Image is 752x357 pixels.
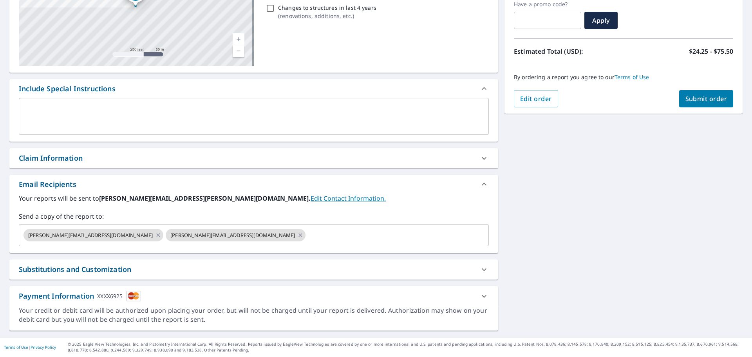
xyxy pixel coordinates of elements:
p: | [4,345,56,350]
img: cardImage [126,291,141,301]
label: Have a promo code? [514,1,581,8]
p: ( renovations, additions, etc. ) [278,12,376,20]
a: Current Level 17, Zoom Out [233,45,244,57]
div: Include Special Instructions [19,83,116,94]
span: [PERSON_NAME][EMAIL_ADDRESS][DOMAIN_NAME] [166,232,300,239]
p: Changes to structures in last 4 years [278,4,376,12]
b: [PERSON_NAME][EMAIL_ADDRESS][PERSON_NAME][DOMAIN_NAME]. [99,194,311,203]
p: $24.25 - $75.50 [689,47,733,56]
label: Your reports will be sent to [19,194,489,203]
div: Payment Information [19,291,141,301]
p: © 2025 Eagle View Technologies, Inc. and Pictometry International Corp. All Rights Reserved. Repo... [68,341,748,353]
p: Estimated Total (USD): [514,47,624,56]
p: By ordering a report you agree to our [514,74,733,81]
label: Send a copy of the report to: [19,212,489,221]
span: [PERSON_NAME][EMAIL_ADDRESS][DOMAIN_NAME] [23,232,157,239]
div: [PERSON_NAME][EMAIL_ADDRESS][DOMAIN_NAME] [23,229,163,241]
a: Terms of Use [615,73,649,81]
div: XXXX6925 [97,291,123,301]
div: Email Recipients [19,179,76,190]
div: Substitutions and Customization [19,264,131,275]
div: [PERSON_NAME][EMAIL_ADDRESS][DOMAIN_NAME] [166,229,305,241]
div: Claim Information [19,153,83,163]
div: Substitutions and Customization [9,259,498,279]
span: Apply [591,16,611,25]
button: Apply [584,12,618,29]
a: Privacy Policy [31,344,56,350]
div: Include Special Instructions [9,79,498,98]
div: Claim Information [9,148,498,168]
button: Edit order [514,90,558,107]
div: Your credit or debit card will be authorized upon placing your order, but will not be charged unt... [19,306,489,324]
button: Submit order [679,90,734,107]
div: Payment InformationXXXX6925cardImage [9,286,498,306]
a: Terms of Use [4,344,28,350]
a: EditContactInfo [311,194,386,203]
a: Current Level 17, Zoom In [233,33,244,45]
span: Edit order [520,94,552,103]
div: Email Recipients [9,175,498,194]
span: Submit order [685,94,727,103]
